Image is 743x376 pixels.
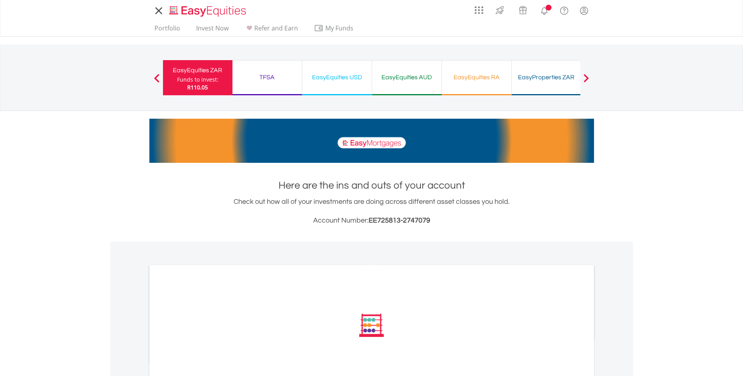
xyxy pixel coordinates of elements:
div: EasyEquities AUD [377,72,437,83]
div: EasyEquities RA [447,72,507,83]
div: TFSA [237,72,297,83]
div: EasyEquities ZAR [168,65,228,76]
a: Portfolio [151,24,183,36]
img: vouchers-v2.svg [516,4,529,16]
a: Invest Now [193,24,232,36]
span: Refer and Earn [254,24,298,32]
img: thrive-v2.svg [493,4,506,16]
img: EasyMortage Promotion Banner [149,119,594,163]
a: AppsGrid [470,2,488,14]
h3: Account Number: [149,215,594,226]
a: Home page [166,2,249,18]
a: Refer and Earn [241,24,301,36]
img: grid-menu-icon.svg [475,6,483,14]
span: My Funds [314,23,365,33]
a: Vouchers [511,2,534,16]
h1: Here are the ins and outs of your account [149,178,594,192]
img: EasyEquities_Logo.png [168,5,249,18]
a: My Profile [574,2,594,19]
button: Next [578,78,594,86]
button: Previous [149,78,165,86]
div: Check out how all of your investments are doing across different asset classes you hold. [149,196,594,226]
div: EasyEquities USD [307,72,367,83]
span: EE725813-2747079 [369,217,430,224]
span: R110.05 [187,84,208,91]
div: EasyProperties ZAR [516,72,576,83]
div: Funds to invest: [177,76,218,84]
a: Notifications [534,2,554,18]
a: FAQ's and Support [554,2,574,18]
